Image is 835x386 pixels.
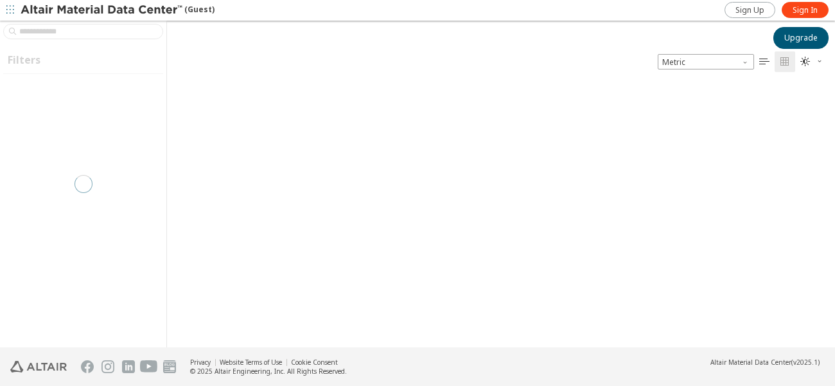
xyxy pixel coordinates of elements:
[658,54,754,69] span: Metric
[710,358,820,367] div: (v2025.1)
[21,4,184,17] img: Altair Material Data Center
[782,2,829,18] a: Sign In
[735,5,764,15] span: Sign Up
[220,358,282,367] a: Website Terms of Use
[784,33,818,43] span: Upgrade
[775,51,795,72] button: Tile View
[658,54,754,69] div: Unit System
[780,57,790,67] i: 
[795,51,829,72] button: Theme
[725,2,775,18] a: Sign Up
[21,4,215,17] div: (Guest)
[190,358,211,367] a: Privacy
[759,57,769,67] i: 
[754,51,775,72] button: Table View
[710,358,791,367] span: Altair Material Data Center
[190,367,347,376] div: © 2025 Altair Engineering, Inc. All Rights Reserved.
[793,5,818,15] span: Sign In
[291,358,338,367] a: Cookie Consent
[10,361,67,372] img: Altair Engineering
[773,27,829,49] button: Upgrade
[800,57,811,67] i: 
